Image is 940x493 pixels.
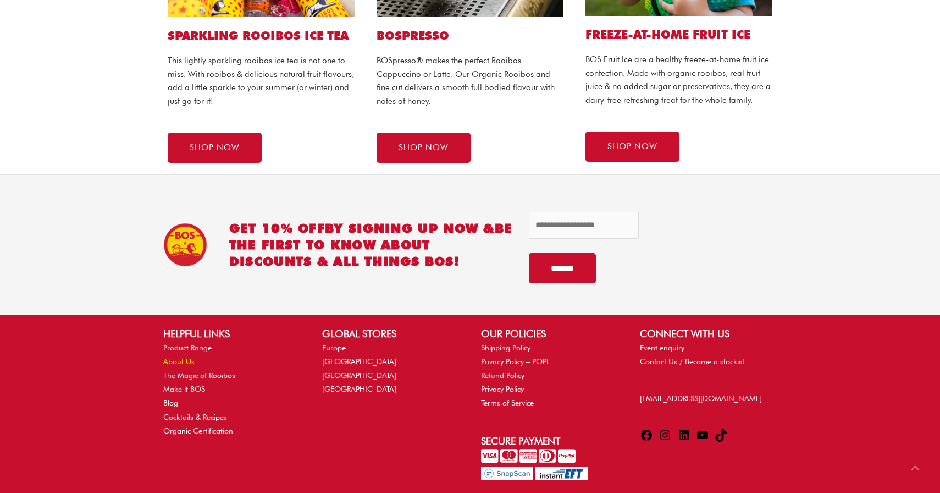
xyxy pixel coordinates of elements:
[640,326,777,341] h2: CONNECT WITH US
[163,426,233,435] a: Organic Certification
[585,132,679,162] a: SHOP NOW
[322,357,396,366] a: [GEOGRAPHIC_DATA]
[322,371,396,380] a: [GEOGRAPHIC_DATA]
[607,143,657,151] span: SHOP NOW
[481,371,524,380] a: Refund Policy
[163,371,235,380] a: The Magic of Rooibos
[585,53,772,107] p: BOS Fruit Ice are a healthy freeze-at-home fruit ice confection. Made with organic rooibos, real ...
[585,27,772,42] h2: FREEZE-AT-HOME FRUIT ICE
[640,394,762,403] a: [EMAIL_ADDRESS][DOMAIN_NAME]
[168,133,262,163] a: SHOP NOW
[322,385,396,393] a: [GEOGRAPHIC_DATA]
[163,326,300,341] h2: HELPFUL LINKS
[322,326,459,341] h2: GLOBAL STORES
[481,326,618,341] h2: OUR POLICIES
[640,343,684,352] a: Event enquiry
[399,144,449,152] span: SHOP NOW
[163,398,178,407] a: Blog
[163,223,207,267] img: BOS Ice Tea
[163,385,205,393] a: Make it BOS
[481,434,618,448] h2: Secure Payment
[481,398,534,407] a: Terms of Service
[163,413,227,421] a: Cocktails & Recipes
[229,220,513,270] h2: GET 10% OFF be the first to know about discounts & all things BOS!
[168,28,355,43] h2: SPARKLING ROOIBOS ICE TEA
[640,341,777,369] nav: CONNECT WITH US
[322,343,346,352] a: Europe
[481,357,549,366] a: Privacy Policy – POPI
[377,133,471,163] a: SHOP NOW
[640,357,744,366] a: Contact Us / Become a stockist
[163,341,300,438] nav: HELPFUL LINKS
[322,341,459,397] nav: GLOBAL STORES
[163,357,195,366] a: About Us
[163,343,212,352] a: Product Range
[377,54,563,108] p: BOSpresso® makes the perfect Rooibos Cappuccino or Latte. Our Organic Rooibos and fine cut delive...
[481,343,530,352] a: Shipping Policy
[481,341,618,410] nav: OUR POLICIES
[377,28,563,43] h2: BOSPRESSO
[481,385,524,393] a: Privacy Policy
[535,467,588,480] img: Pay with InstantEFT
[325,221,495,235] span: BY SIGNING UP NOW &
[481,467,533,480] img: Pay with SnapScan
[168,54,355,108] p: This lightly sparkling rooibos ice tea is not one to miss. With rooibos & delicious natural fruit...
[190,144,240,152] span: SHOP NOW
